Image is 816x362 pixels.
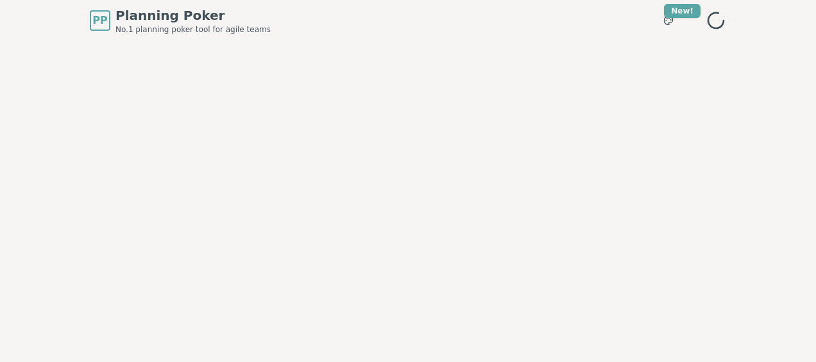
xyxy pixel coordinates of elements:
a: PPPlanning PokerNo.1 planning poker tool for agile teams [90,6,271,35]
div: New! [664,4,701,18]
span: PP [92,13,107,28]
span: No.1 planning poker tool for agile teams [115,24,271,35]
span: Planning Poker [115,6,271,24]
button: New! [657,9,680,32]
